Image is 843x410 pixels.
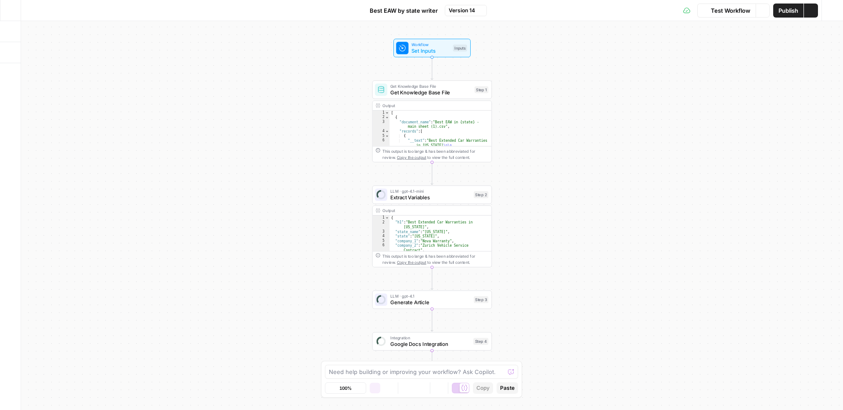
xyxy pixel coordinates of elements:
[390,293,471,299] span: LLM · gpt-4.1
[431,57,433,79] g: Edge from start to step_1
[445,5,487,16] button: Version 14
[373,216,390,220] div: 1
[397,260,426,265] span: Copy the output
[382,148,488,160] div: This output is too large & has been abbreviated for review. to view the full content.
[474,296,488,303] div: Step 3
[372,185,492,267] div: LLM · gpt-4.1-miniExtract VariablesStep 2Output{ "h1":"Best Extended Car Warranties in [US_STATE]...
[449,7,475,14] span: Version 14
[431,162,433,185] g: Edge from step_1 to step_2
[773,4,803,18] button: Publish
[453,44,467,51] div: Inputs
[382,102,470,108] div: Output
[476,384,490,392] span: Copy
[385,216,389,220] span: Toggle code folding, rows 1 through 34
[431,267,433,290] g: Edge from step_2 to step_3
[500,384,515,392] span: Paste
[497,382,518,394] button: Paste
[373,234,390,239] div: 4
[390,299,471,306] span: Generate Article
[475,86,489,93] div: Step 1
[357,4,443,18] button: Best EAW by state writer
[373,120,390,129] div: 3
[372,332,492,351] div: IntegrationGoogle Docs IntegrationStep 4
[397,155,426,160] span: Copy the output
[373,129,390,134] div: 4
[431,309,433,331] g: Edge from step_3 to step_4
[390,89,472,97] span: Get Knowledge Base File
[390,340,470,348] span: Google Docs Integration
[697,4,756,18] button: Test Workflow
[373,134,390,139] div: 5
[373,115,390,120] div: 2
[411,47,450,55] span: Set Inputs
[411,41,450,47] span: Workflow
[385,134,389,139] span: Toggle code folding, rows 5 through 7
[390,188,471,194] span: LLM · gpt-4.1-mini
[372,39,492,57] div: WorkflowSet InputsInputs
[474,191,488,198] div: Step 2
[382,253,488,265] div: This output is too large & has been abbreviated for review. to view the full content.
[711,6,750,15] span: Test Workflow
[385,111,389,115] span: Toggle code folding, rows 1 through 10
[385,129,389,134] span: Toggle code folding, rows 4 through 8
[382,208,470,214] div: Output
[370,6,438,15] span: Best EAW by state writer
[385,115,389,120] span: Toggle code folding, rows 2 through 9
[339,385,352,392] span: 100%
[372,291,492,309] div: LLM · gpt-4.1Generate ArticleStep 3
[473,338,488,345] div: Step 4
[390,194,471,201] span: Extract Variables
[373,230,390,234] div: 3
[372,80,492,162] div: Get Knowledge Base FileGet Knowledge Base FileStep 1Output[ { "document_name":"Best EAW in {state...
[390,335,470,341] span: Integration
[778,6,798,15] span: Publish
[473,382,493,394] button: Copy
[373,220,390,230] div: 2
[373,243,390,252] div: 6
[390,83,472,89] span: Get Knowledge Base File
[373,111,390,115] div: 1
[373,239,390,244] div: 5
